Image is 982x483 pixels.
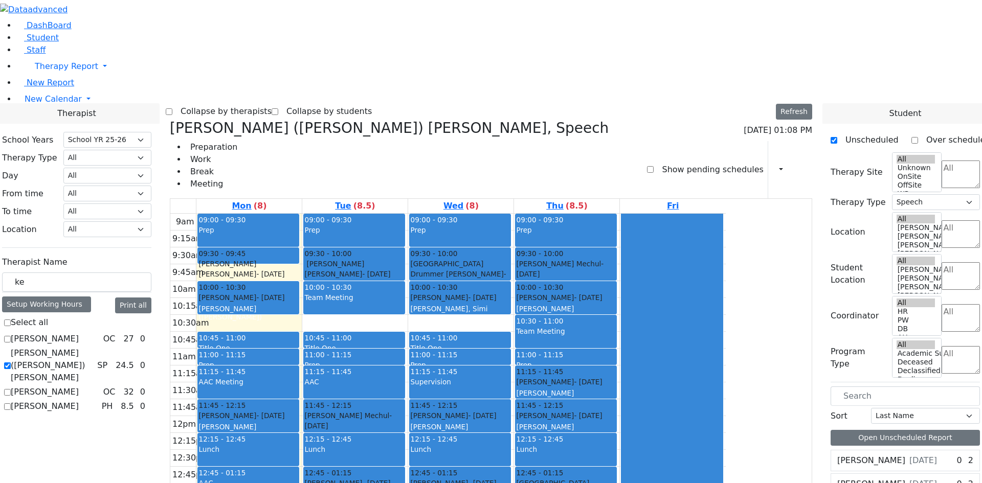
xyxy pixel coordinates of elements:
div: Lunch [198,444,298,454]
span: Therapist [57,107,96,120]
div: [PERSON_NAME] [198,410,298,421]
span: Student [27,33,59,42]
textarea: Search [942,160,980,188]
li: Preparation [186,141,237,153]
div: 24.5 [114,359,136,372]
option: [PERSON_NAME] 3 [897,283,935,291]
a: October 2, 2025 [544,199,590,213]
div: 0 [138,333,147,345]
span: Student [889,107,921,120]
div: Delete [806,162,812,178]
div: Prep [304,360,404,370]
div: [PERSON_NAME] Mechul [304,410,404,431]
span: New Report [27,78,74,87]
span: 11:00 - 11:15 [304,351,351,359]
span: - [DATE] [574,411,602,420]
span: - [DATE] [410,270,506,288]
div: 12:45pm [170,469,211,481]
div: PH [98,400,117,412]
div: Team Meeting [304,292,404,303]
span: 10:00 - 10:30 [410,282,457,292]
div: [PERSON_NAME] [410,422,510,432]
div: Prep [198,360,298,370]
option: [PERSON_NAME] 5 [897,223,935,232]
span: 12:45 - 01:15 [410,468,457,478]
span: 09:30 - 10:00 [516,248,563,259]
div: 10am [170,283,198,295]
label: (8.5) [353,200,375,212]
div: [PERSON_NAME] [410,292,510,303]
div: 9:15am [170,233,206,245]
div: Team Meeting [516,326,616,336]
option: [PERSON_NAME] 4 [897,274,935,283]
div: OC [99,333,120,345]
div: Prep [304,225,404,235]
span: 10:00 - 10:30 [198,282,245,292]
label: To time [2,205,32,218]
option: [PERSON_NAME] 2 [897,291,935,300]
li: Work [186,153,237,166]
label: (8) [465,200,479,212]
span: 10:45 - 11:00 [198,334,245,342]
div: [PERSON_NAME] [516,292,616,303]
a: Therapy Report [16,56,982,77]
label: Student Location [831,262,886,286]
div: Lunch [304,444,404,454]
div: 9am [174,216,196,228]
div: [PERSON_NAME] ([PERSON_NAME]), [PERSON_NAME] ([PERSON_NAME]) [516,422,616,464]
div: Lunch [516,444,616,454]
span: 11:45 - 12:15 [516,400,563,410]
label: [PERSON_NAME] ([PERSON_NAME]) [PERSON_NAME] [11,347,93,384]
label: Unscheduled [837,132,899,148]
label: Therapy Type [2,152,57,164]
span: - [DATE] [574,378,602,386]
span: [DATE] [909,454,937,467]
div: 12pm [170,418,198,430]
label: Location [831,226,865,238]
span: 09:30 - 10:00 [410,248,457,259]
span: 12:15 - 12:45 [304,435,351,443]
div: 10:45am [170,334,211,346]
span: 10:30 - 11:00 [516,317,563,325]
span: 09:00 - 09:30 [516,216,563,224]
div: Prep [516,360,616,370]
label: Collapse by therapists [172,103,272,120]
div: [PERSON_NAME] [516,410,616,421]
label: Therapist Name [2,256,68,268]
span: 09:00 - 09:30 [304,216,351,224]
div: Prep [410,225,510,235]
div: 10:15am [170,300,211,312]
label: (8.5) [566,200,588,212]
div: [PERSON_NAME] [PERSON_NAME] [304,259,404,280]
div: 12:15pm [170,435,211,447]
a: October 1, 2025 [441,199,481,213]
label: [PERSON_NAME] [11,333,79,345]
label: Show pending schedules [654,162,763,178]
option: Academic Support [897,349,935,358]
div: AAC Meeting [198,377,298,387]
li: Meeting [186,178,237,190]
span: 10:00 - 10:30 [516,282,563,292]
option: HR [897,307,935,316]
textarea: Search [942,262,980,290]
div: [PERSON_NAME] [516,377,616,387]
div: [PERSON_NAME] [198,304,298,314]
div: [PERSON_NAME] [PERSON_NAME] [198,259,298,280]
div: 32 [121,386,136,398]
div: [PERSON_NAME] [410,410,510,421]
div: Prep [516,225,616,235]
span: 09:30 - 09:45 [198,248,245,259]
span: [GEOGRAPHIC_DATA] [410,259,483,269]
span: - [DATE] [256,411,284,420]
span: 11:15 - 11:45 [198,367,245,376]
textarea: Search [942,220,980,248]
div: AAC [304,377,404,387]
option: [PERSON_NAME] 5 [897,265,935,274]
div: Report [788,161,793,178]
div: Title One [198,343,298,353]
label: Select all [11,316,48,329]
span: 09:00 - 09:30 [410,216,457,224]
span: - [DATE] [256,270,284,278]
span: 11:00 - 11:15 [516,351,563,359]
option: WP [897,190,935,198]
